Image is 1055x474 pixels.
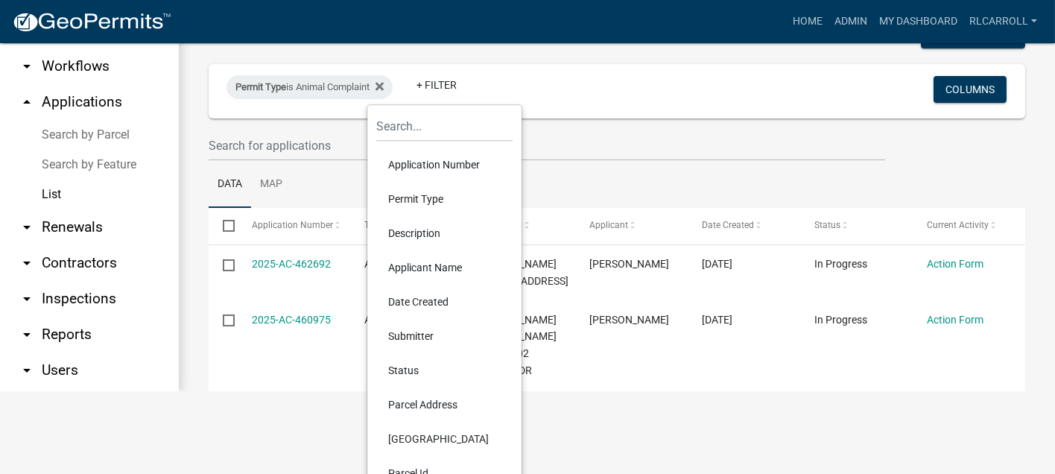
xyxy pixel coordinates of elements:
span: 08/08/2025 [702,314,732,326]
li: Parcel Address [376,388,513,422]
input: Search for applications [209,130,885,161]
a: 2025-AC-462692 [252,258,331,270]
li: Description [376,216,513,250]
a: Admin [829,7,873,36]
a: Action Form [927,314,983,326]
i: arrow_drop_down [18,326,36,344]
li: Status [376,353,513,388]
input: Search... [376,111,513,142]
a: Home [787,7,829,36]
div: is Animal Complaint [226,75,393,99]
span: Applicant [589,220,628,230]
span: Permit Type [235,81,286,92]
a: Data [209,161,251,209]
span: Current Activity [927,220,989,230]
span: Layla Kriz [589,314,669,326]
span: Status [814,220,840,230]
span: In Progress [814,314,867,326]
li: Application Number [376,148,513,182]
span: Animal Complaint [364,258,446,270]
li: Permit Type [376,182,513,216]
a: 2025-AC-460975 [252,314,331,326]
a: Map [251,161,291,209]
i: arrow_drop_down [18,254,36,272]
span: Julie Hodges&2979 SALEM CHURCH RD [477,258,568,287]
span: Application Number [252,220,333,230]
li: Submitter [376,319,513,353]
span: 08/12/2025 [702,258,732,270]
i: arrow_drop_down [18,361,36,379]
li: [GEOGRAPHIC_DATA] [376,422,513,456]
span: Date Created [702,220,754,230]
li: Date Created [376,285,513,319]
i: arrow_drop_up [18,93,36,111]
i: arrow_drop_down [18,218,36,236]
datatable-header-cell: Type [349,208,462,244]
a: Action Form [927,258,983,270]
button: Columns [934,76,1007,103]
datatable-header-cell: Status [800,208,913,244]
span: Type [364,220,384,230]
span: In Progress [814,258,867,270]
button: Bulk Actions [921,22,1025,48]
a: + Filter [405,72,469,98]
span: Layla Kriz [589,258,669,270]
i: arrow_drop_down [18,57,36,75]
datatable-header-cell: Application Number [237,208,349,244]
span: Animal Complaint [364,314,446,326]
datatable-header-cell: Applicant [575,208,688,244]
datatable-header-cell: Date Created [688,208,800,244]
datatable-header-cell: Current Activity [913,208,1025,244]
a: RLcarroll [963,7,1043,36]
datatable-header-cell: Select [209,208,237,244]
a: My Dashboard [873,7,963,36]
i: arrow_drop_down [18,290,36,308]
li: Applicant Name [376,250,513,285]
